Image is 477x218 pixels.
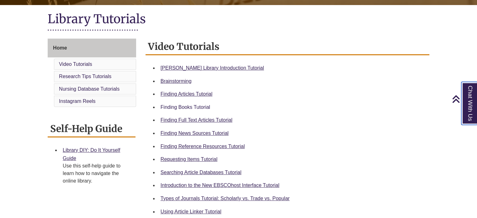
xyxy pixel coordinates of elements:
h2: Self-Help Guide [48,121,135,137]
a: Finding Articles Tutorial [161,91,212,97]
a: Finding Reference Resources Tutorial [161,144,245,149]
a: Types of Journals Tutorial: Scholarly vs. Trade vs. Popular [161,196,290,201]
a: Brainstorming [161,78,192,84]
a: Using Article Linker Tutorial [161,209,221,214]
a: Back to Top [452,95,475,103]
a: Video Tutorials [59,61,92,67]
a: Finding Books Tutorial [161,104,210,110]
span: Home [53,45,67,51]
a: Finding Full Text Articles Tutorial [161,117,232,123]
a: Library DIY: Do It Yourself Guide [63,147,120,161]
a: Searching Article Databases Tutorial [161,170,241,175]
a: Instagram Reels [59,98,96,104]
a: Nursing Database Tutorials [59,86,119,92]
a: [PERSON_NAME] Library Introduction Tutorial [161,65,264,71]
a: Finding News Sources Tutorial [161,130,229,136]
h1: Library Tutorials [48,11,429,28]
h2: Video Tutorials [146,39,429,55]
div: Use this self-help guide to learn how to navigate the online library. [63,162,130,185]
a: Research Tips Tutorials [59,74,111,79]
a: Introduction to the New EBSCOhost Interface Tutorial [161,183,279,188]
a: Requesting Items Tutorial [161,157,217,162]
div: Guide Page Menu [48,39,136,108]
a: Home [48,39,136,57]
